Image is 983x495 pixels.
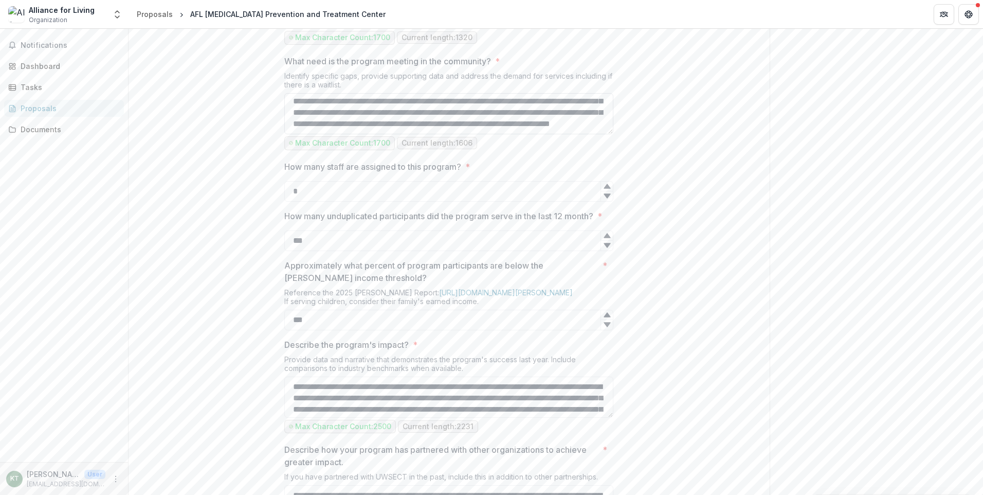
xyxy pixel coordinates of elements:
[958,4,979,25] button: Get Help
[284,161,461,173] p: How many staff are assigned to this program?
[27,469,80,480] p: [PERSON_NAME]
[284,259,598,284] p: Approximately what percent of program participants are below the [PERSON_NAME] income threshold?
[284,210,593,222] p: How many unduplicated participants did the program serve in the last 12 month?
[10,475,19,482] div: Kelly Thompson
[4,58,124,75] a: Dashboard
[4,100,124,117] a: Proposals
[21,124,116,135] div: Documents
[284,72,613,93] div: Identify specific gaps, provide supporting data and address the demand for services including if ...
[29,5,95,15] div: Alliance for Living
[133,7,390,22] nav: breadcrumb
[934,4,954,25] button: Partners
[21,82,116,93] div: Tasks
[27,480,105,489] p: [EMAIL_ADDRESS][DOMAIN_NAME]
[84,470,105,479] p: User
[110,4,124,25] button: Open entity switcher
[21,41,120,50] span: Notifications
[21,103,116,114] div: Proposals
[21,61,116,72] div: Dashboard
[284,444,598,468] p: Describe how your program has partnered with other organizations to achieve greater impact.
[402,33,472,42] p: Current length: 1320
[295,33,390,42] p: Max Character Count: 1700
[295,422,391,431] p: Max Character Count: 2500
[4,121,124,138] a: Documents
[284,339,409,351] p: Describe the program's impact?
[284,288,613,310] div: Reference the 2025 [PERSON_NAME] Report: If serving children, consider their family's earned income.
[8,6,25,23] img: Alliance for Living
[402,139,472,148] p: Current length: 1606
[284,355,613,377] div: Provide data and narrative that demonstrates the program's success last year. Include comparisons...
[190,9,386,20] div: AFL [MEDICAL_DATA] Prevention and Treatment Center
[110,473,122,485] button: More
[29,15,67,25] span: Organization
[284,55,491,67] p: What need is the program meeting in the community?
[284,472,613,485] div: If you have partnered with UWSECT in the past, include this in addition to other partnerships.
[4,37,124,54] button: Notifications
[137,9,173,20] div: Proposals
[295,139,390,148] p: Max Character Count: 1700
[4,79,124,96] a: Tasks
[439,288,573,297] a: [URL][DOMAIN_NAME][PERSON_NAME]
[403,422,474,431] p: Current length: 2231
[133,7,177,22] a: Proposals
